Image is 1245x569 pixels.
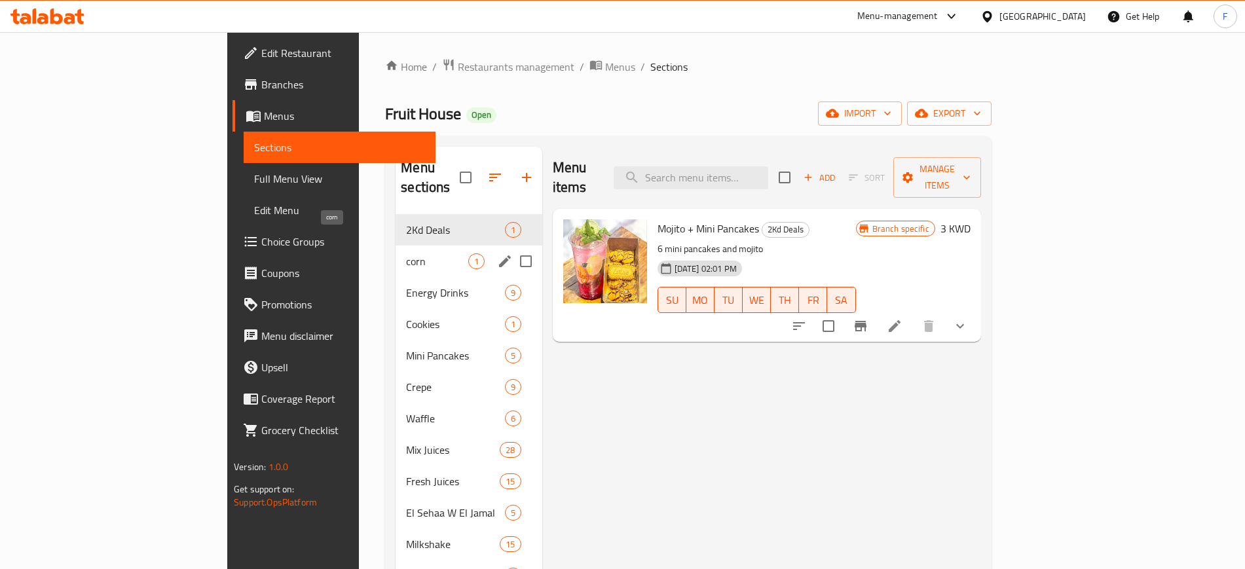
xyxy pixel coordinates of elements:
[500,536,521,552] div: items
[798,168,840,188] span: Add item
[832,291,850,310] span: SA
[232,37,435,69] a: Edit Restaurant
[385,58,992,75] nav: breadcrumb
[605,59,635,75] span: Menus
[663,291,681,310] span: SU
[658,287,686,313] button: SU
[506,413,521,425] span: 6
[506,287,521,299] span: 9
[804,291,822,310] span: FR
[692,291,709,310] span: MO
[505,316,521,332] div: items
[840,168,893,188] span: Select section first
[743,287,771,313] button: WE
[505,379,521,395] div: items
[506,381,521,394] span: 9
[802,170,837,185] span: Add
[254,202,424,218] span: Edit Menu
[857,9,938,24] div: Menu-management
[893,157,981,198] button: Manage items
[396,277,542,308] div: Energy Drinks9
[783,310,815,342] button: sort-choices
[396,246,542,277] div: corn1edit
[944,310,976,342] button: show more
[254,139,424,155] span: Sections
[479,162,511,193] span: Sort sections
[406,253,468,269] span: corn
[396,497,542,528] div: El Sehaa W El Jamal5
[261,45,424,61] span: Edit Restaurant
[396,371,542,403] div: Crepe9
[776,291,794,310] span: TH
[406,473,500,489] span: Fresh Juices
[396,214,542,246] div: 2Kd Deals1
[442,58,574,75] a: Restaurants management
[396,528,542,560] div: Milkshake15
[505,348,521,363] div: items
[650,59,688,75] span: Sections
[232,352,435,383] a: Upsell
[406,316,504,332] span: Cookies
[406,442,500,458] div: Mix Juices
[261,422,424,438] span: Grocery Checklist
[396,340,542,371] div: Mini Pancakes5
[232,320,435,352] a: Menu disclaimer
[406,411,504,426] span: Waffle
[799,287,827,313] button: FR
[232,100,435,132] a: Menus
[261,297,424,312] span: Promotions
[500,442,521,458] div: items
[771,164,798,191] span: Select section
[261,391,424,407] span: Coverage Report
[396,434,542,466] div: Mix Juices28
[466,109,496,120] span: Open
[658,219,759,238] span: Mojito + Mini Pancakes
[396,466,542,497] div: Fresh Juices15
[505,411,521,426] div: items
[506,350,521,362] span: 5
[505,505,521,521] div: items
[505,285,521,301] div: items
[261,77,424,92] span: Branches
[269,458,289,475] span: 1.0.0
[234,481,294,498] span: Get support on:
[254,171,424,187] span: Full Menu View
[762,222,809,238] div: 2Kd Deals
[669,263,742,275] span: [DATE] 02:01 PM
[999,9,1086,24] div: [GEOGRAPHIC_DATA]
[506,224,521,236] span: 1
[500,444,520,456] span: 28
[818,101,902,126] button: import
[396,403,542,434] div: Waffle6
[887,318,902,334] a: Edit menu item
[396,308,542,340] div: Cookies1
[720,291,737,310] span: TU
[500,475,520,488] span: 15
[261,265,424,281] span: Coupons
[458,59,574,75] span: Restaurants management
[406,285,504,301] div: Energy Drinks
[580,59,584,75] li: /
[406,348,504,363] div: Mini Pancakes
[904,161,971,194] span: Manage items
[452,164,479,191] span: Select all sections
[406,379,504,395] span: Crepe
[913,310,944,342] button: delete
[264,108,424,124] span: Menus
[771,287,799,313] button: TH
[406,536,500,552] span: Milkshake
[798,168,840,188] button: Add
[406,222,504,238] span: 2Kd Deals
[261,234,424,249] span: Choice Groups
[469,255,484,268] span: 1
[715,287,743,313] button: TU
[907,101,992,126] button: export
[261,359,424,375] span: Upsell
[244,132,435,163] a: Sections
[406,505,504,521] div: El Sehaa W El Jamal
[641,59,645,75] li: /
